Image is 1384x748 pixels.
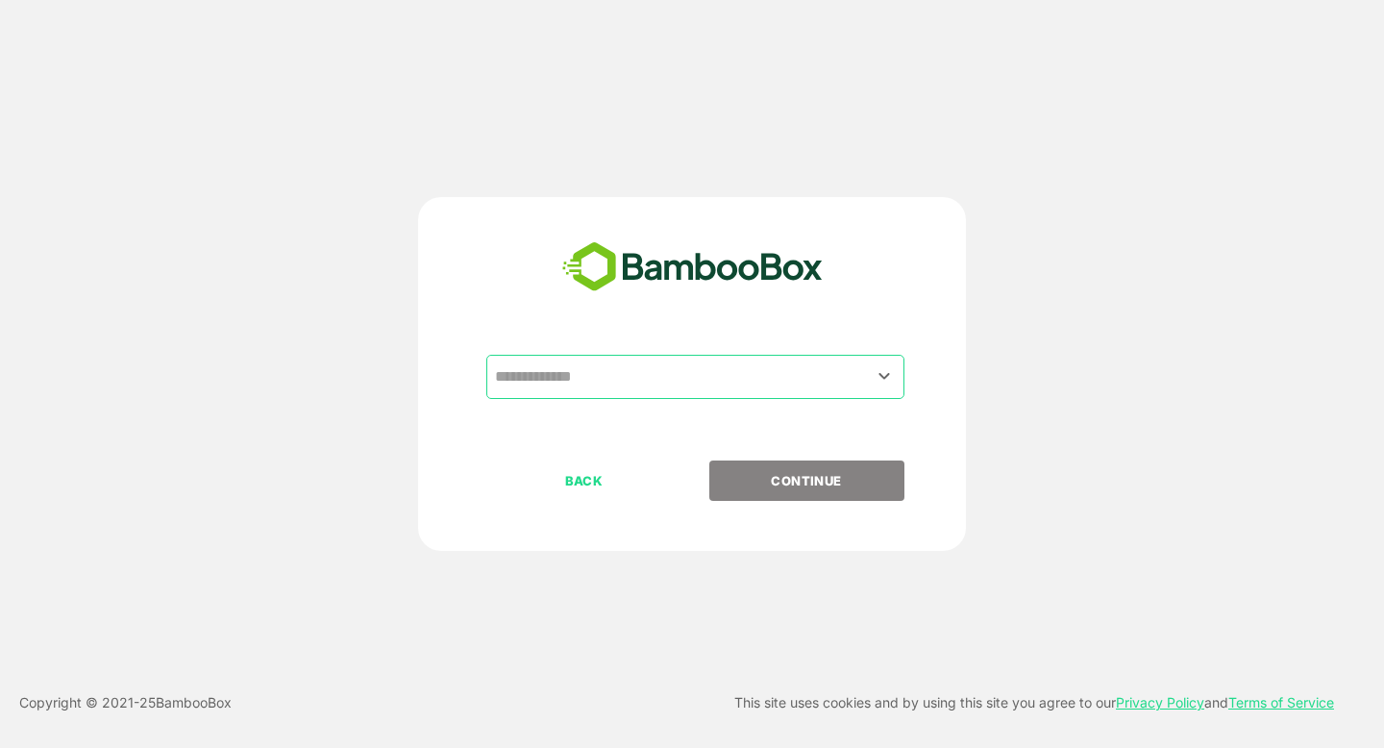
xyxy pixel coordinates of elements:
[1228,694,1334,711] a: Terms of Service
[709,461,904,501] button: CONTINUE
[552,236,833,299] img: bamboobox
[1116,694,1204,711] a: Privacy Policy
[486,461,681,501] button: BACK
[872,363,898,389] button: Open
[734,691,1334,714] p: This site uses cookies and by using this site you agree to our and
[19,691,232,714] p: Copyright © 2021- 25 BambooBox
[488,470,680,491] p: BACK
[710,470,902,491] p: CONTINUE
